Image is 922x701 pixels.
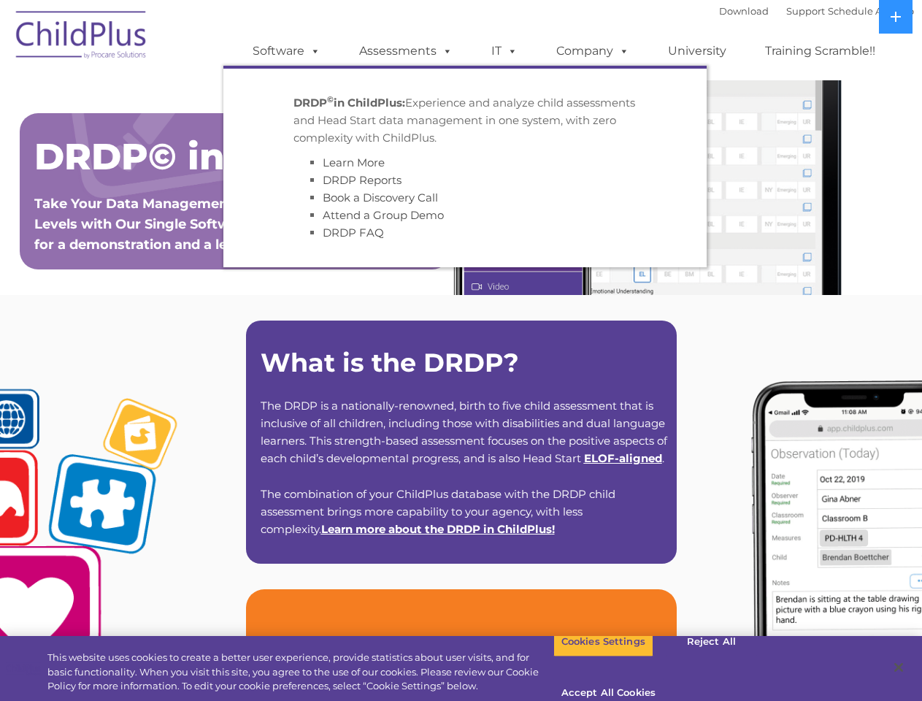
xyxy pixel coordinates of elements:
img: ChildPlus by Procare Solutions [9,1,155,74]
a: Schedule A Demo [828,5,914,17]
a: Book a Discovery Call [323,191,438,204]
strong: DRDP in ChildPlus: [293,96,405,110]
a: Attend a Group Demo [323,208,444,222]
a: ELOF-aligned [584,451,662,465]
a: Assessments [345,37,467,66]
strong: What is the DRDP? [261,347,519,378]
a: Support [786,5,825,17]
a: DRDP Reports [323,173,402,187]
sup: © [327,94,334,104]
button: Close [883,651,915,683]
a: DRDP FAQ [323,226,384,240]
a: Company [542,37,644,66]
span: DRDP© in ChildPlus [34,134,421,179]
button: Cookies Settings [553,627,653,657]
a: Learn More [323,156,385,169]
a: Learn more about the DRDP in ChildPlus [321,522,552,536]
a: Training Scramble!! [750,37,890,66]
span: Take Your Data Management and Assessments to New Levels with Our Single Software Solutionnstratio... [34,196,432,253]
span: The DRDP is a nationally-renowned, birth to five child assessment that is inclusive of all childr... [261,399,667,465]
span: The combination of your ChildPlus database with the DRDP child assessment brings more capability ... [261,487,615,536]
font: | [719,5,914,17]
a: Software [238,37,335,66]
p: Experience and analyze child assessments and Head Start data management in one system, with zero ... [293,94,637,147]
div: This website uses cookies to create a better user experience, provide statistics about user visit... [47,651,553,694]
a: Download [719,5,769,17]
span: ! [321,522,555,536]
button: Reject All [666,627,757,657]
a: University [653,37,741,66]
a: IT [477,37,532,66]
